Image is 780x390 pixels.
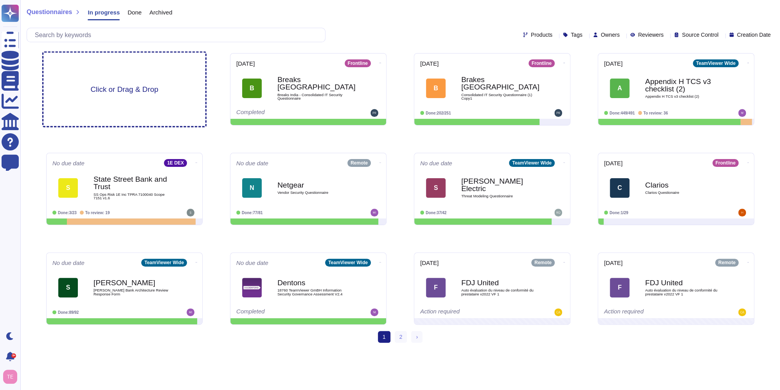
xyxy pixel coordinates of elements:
div: F [426,278,446,297]
div: S [58,178,78,198]
span: Done: 449/491 [609,111,635,115]
span: No due date [420,160,452,166]
b: Dentons [277,279,356,286]
span: › [416,334,418,340]
span: 1 [378,331,390,343]
img: Logo [242,278,262,297]
span: Click or Drag & Drop [90,86,158,93]
span: [DATE] [604,260,622,266]
span: No due date [52,160,84,166]
span: Source Control [682,32,718,38]
a: 2 [395,331,407,343]
div: F [610,278,629,297]
span: Owners [601,32,620,38]
span: [DATE] [604,160,622,166]
div: Remote [347,159,371,167]
b: Appendix H TCS v3 checklist (2) [645,78,723,93]
span: Done: 37/42 [426,211,446,215]
span: Appendix H TCS v3 checklist (2) [645,95,723,98]
div: Frontline [712,159,739,167]
span: 18760 TeamViewer GmBH Information Security Governance Assessment V2.4 [277,288,356,296]
span: Vendor Security Questionnaire [277,191,356,195]
span: Done: 1/29 [609,211,628,215]
img: user [738,308,746,316]
b: State Street Bank and Trust [93,175,172,190]
img: user [738,209,746,216]
b: Breaks [GEOGRAPHIC_DATA] [277,76,356,91]
span: Done: 202/251 [426,111,451,115]
span: No due date [52,260,84,266]
span: Done: 3/23 [58,211,77,215]
span: Products [531,32,552,38]
b: [PERSON_NAME] [93,279,172,286]
span: [DATE] [604,61,622,66]
div: Frontline [528,59,555,67]
span: Breaks India - Consolidated IT Security Questionnaire [277,93,356,100]
div: Action required [420,308,516,316]
span: Tags [571,32,582,38]
button: user [2,368,23,385]
span: SS Ops Risk 1E Inc TPRA 7100040 Scope 7151 v1.6 [93,193,172,200]
span: [PERSON_NAME] Bank Architecture Review Response Form [93,288,172,296]
div: Action required [604,308,700,316]
div: TeamViewer Wide [141,259,187,267]
span: Consolidated IT Security Questionnaire (1) Copy1 [461,93,539,100]
div: B [242,79,262,98]
span: Done [128,9,142,15]
input: Search by keywords [31,28,325,42]
b: Netgear [277,181,356,189]
span: No due date [236,160,268,166]
img: user [554,308,562,316]
span: Done: 77/81 [242,211,262,215]
div: TeamViewer Wide [693,59,739,67]
span: To review: 36 [643,111,668,115]
div: C [610,178,629,198]
span: To review: 19 [85,211,110,215]
div: 1E DEX [164,159,187,167]
div: 9+ [11,353,16,358]
div: S [426,178,446,198]
span: [DATE] [420,61,439,66]
span: [DATE] [236,61,255,66]
span: Clarios Questionaire [645,191,723,195]
span: Auto évaluation du niveau de conformité du prestataire v2022 VF 1 [645,288,723,296]
span: [DATE] [420,260,439,266]
span: Done: 89/92 [58,310,79,315]
img: user [187,209,194,216]
span: In progress [88,9,120,15]
span: Auto évaluation du niveau de conformité du prestataire v2022 VF 1 [461,288,539,296]
div: A [610,79,629,98]
img: user [370,209,378,216]
b: Clarios [645,181,723,189]
div: Remote [715,259,739,267]
img: user [370,109,378,117]
img: user [3,370,17,384]
div: Remote [531,259,555,267]
img: user [738,109,746,117]
span: No due date [236,260,268,266]
span: Threat Modeling Questionnaire [461,194,539,198]
b: FDJ United [645,279,723,286]
span: Questionnaires [27,9,72,15]
img: user [554,109,562,117]
b: [PERSON_NAME] Electric [461,177,539,192]
div: Completed [236,308,332,316]
div: N [242,178,262,198]
span: Archived [149,9,172,15]
div: B [426,79,446,98]
div: TeamViewer Wide [509,159,555,167]
b: FDJ United [461,279,539,286]
span: Creation Date [737,32,771,38]
img: user [554,209,562,216]
img: user [370,308,378,316]
div: Completed [236,109,332,117]
div: Frontline [345,59,371,67]
img: user [187,308,194,316]
b: Brakes [GEOGRAPHIC_DATA] [461,76,539,91]
span: Reviewers [638,32,663,38]
div: S [58,278,78,297]
div: TeamViewer Wide [325,259,371,267]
